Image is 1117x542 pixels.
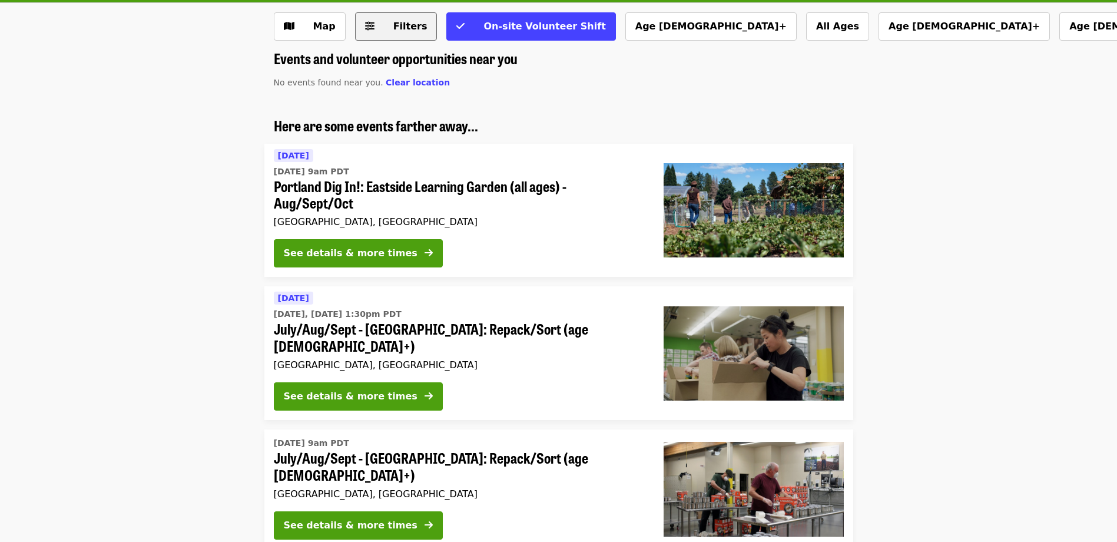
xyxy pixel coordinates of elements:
span: July/Aug/Sept - [GEOGRAPHIC_DATA]: Repack/Sort (age [DEMOGRAPHIC_DATA]+) [274,320,645,355]
button: See details & more times [274,382,443,411]
div: [GEOGRAPHIC_DATA], [GEOGRAPHIC_DATA] [274,359,645,371]
button: See details & more times [274,239,443,267]
i: arrow-right icon [425,391,433,402]
i: map icon [284,21,294,32]
button: On-site Volunteer Shift [446,12,615,41]
div: See details & more times [284,389,417,404]
img: July/Aug/Sept - Portland: Repack/Sort (age 16+) organized by Oregon Food Bank [664,442,844,536]
button: All Ages [806,12,869,41]
i: check icon [456,21,465,32]
span: [DATE] [278,151,309,160]
img: Portland Dig In!: Eastside Learning Garden (all ages) - Aug/Sept/Oct organized by Oregon Food Bank [664,163,844,257]
span: Map [313,21,336,32]
span: Filters [393,21,427,32]
button: See details & more times [274,511,443,540]
button: Show map view [274,12,346,41]
span: No events found near you. [274,78,383,87]
div: [GEOGRAPHIC_DATA], [GEOGRAPHIC_DATA] [274,216,645,227]
span: [DATE] [278,293,309,303]
i: arrow-right icon [425,520,433,531]
i: sliders-h icon [365,21,374,32]
div: [GEOGRAPHIC_DATA], [GEOGRAPHIC_DATA] [274,488,645,500]
div: See details & more times [284,246,417,260]
time: [DATE] 9am PDT [274,166,349,178]
span: On-site Volunteer Shift [483,21,605,32]
span: Events and volunteer opportunities near you [274,48,518,68]
img: July/Aug/Sept - Portland: Repack/Sort (age 8+) organized by Oregon Food Bank [664,306,844,401]
button: Age [DEMOGRAPHIC_DATA]+ [625,12,797,41]
a: See details for "July/Aug/Sept - Portland: Repack/Sort (age 8+)" [264,286,853,420]
span: Portland Dig In!: Eastside Learning Garden (all ages) - Aug/Sept/Oct [274,178,645,212]
time: [DATE] 9am PDT [274,437,349,450]
div: See details & more times [284,518,417,533]
button: Filters (0 selected) [355,12,437,41]
time: [DATE], [DATE] 1:30pm PDT [274,308,402,320]
a: See details for "Portland Dig In!: Eastside Learning Garden (all ages) - Aug/Sept/Oct" [264,144,853,277]
span: Clear location [386,78,450,87]
span: July/Aug/Sept - [GEOGRAPHIC_DATA]: Repack/Sort (age [DEMOGRAPHIC_DATA]+) [274,450,645,484]
span: Here are some events farther away... [274,115,478,135]
i: arrow-right icon [425,247,433,259]
button: Clear location [386,77,450,89]
button: Age [DEMOGRAPHIC_DATA]+ [879,12,1050,41]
